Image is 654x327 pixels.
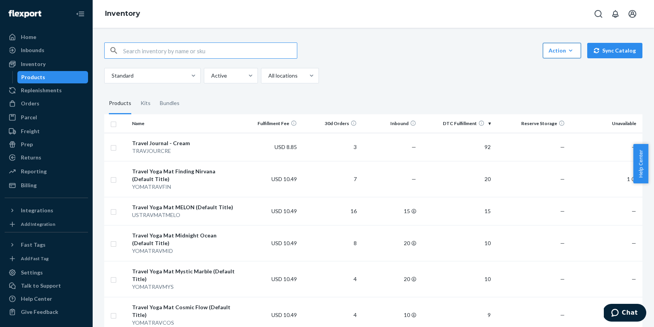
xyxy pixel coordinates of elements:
[5,266,88,279] a: Settings
[21,241,46,249] div: Fast Tags
[5,220,88,229] a: Add Integration
[21,86,62,94] div: Replenishments
[5,151,88,164] a: Returns
[21,255,49,262] div: Add Fast Tag
[568,114,642,133] th: Unavailable
[587,43,642,58] button: Sync Catalog
[5,111,88,124] a: Parcel
[99,3,146,25] ol: breadcrumbs
[300,225,359,261] td: 8
[73,6,88,22] button: Close Navigation
[568,161,642,197] td: 1
[412,144,416,150] span: —
[132,303,237,319] div: Travel Yoga Mat Cosmic Flow (Default Title)
[21,282,61,290] div: Talk to Support
[5,84,88,97] a: Replenishments
[132,232,237,247] div: Travel Yoga Mat Midnight Ocean (Default Title)
[419,261,494,297] td: 10
[300,114,359,133] th: 30d Orders
[632,208,636,214] span: —
[132,168,237,183] div: Travel Yoga Mat Finding Nirvana (Default Title)
[549,47,575,54] div: Action
[5,204,88,217] button: Integrations
[5,254,88,263] a: Add Fast Tag
[5,44,88,56] a: Inbounds
[5,280,88,292] button: Talk to Support
[21,221,55,227] div: Add Integration
[419,197,494,225] td: 15
[494,114,568,133] th: Reserve Storage
[21,60,46,68] div: Inventory
[21,127,40,135] div: Freight
[241,114,300,133] th: Fulfillment Fee
[8,10,41,18] img: Flexport logo
[5,58,88,70] a: Inventory
[633,144,648,183] button: Help Center
[21,295,52,303] div: Help Center
[5,138,88,151] a: Prep
[132,211,237,219] div: USTRAVMATMELO
[123,43,297,58] input: Search inventory by name or sku
[300,133,359,161] td: 3
[625,6,640,22] button: Open account menu
[419,225,494,261] td: 10
[271,276,297,282] span: USD 10.49
[560,240,565,246] span: —
[132,247,237,255] div: YOMATRAVMID
[632,144,636,150] span: —
[21,308,58,316] div: Give Feedback
[132,139,237,147] div: Travel Journal - Cream
[105,9,140,18] a: Inventory
[21,100,39,107] div: Orders
[560,176,565,182] span: —
[109,93,131,114] div: Products
[271,208,297,214] span: USD 10.49
[591,6,606,22] button: Open Search Box
[132,319,237,327] div: YOMATRAVCOS
[360,114,419,133] th: Inbound
[141,93,151,114] div: Kits
[132,283,237,291] div: YOMATRAVMYS
[21,73,45,81] div: Products
[271,312,297,318] span: USD 10.49
[560,276,565,282] span: —
[21,181,37,189] div: Billing
[132,268,237,283] div: Travel Yoga Mat Mystic Marble (Default Title)
[21,154,41,161] div: Returns
[132,203,237,211] div: Travel Yoga Mat MELON (Default Title)
[271,240,297,246] span: USD 10.49
[300,261,359,297] td: 4
[5,165,88,178] a: Reporting
[5,306,88,318] button: Give Feedback
[543,43,581,58] button: Action
[360,225,419,261] td: 20
[300,197,359,225] td: 16
[300,161,359,197] td: 7
[21,33,36,41] div: Home
[17,71,88,83] a: Products
[21,114,37,121] div: Parcel
[132,183,237,191] div: YOMATRAVFIN
[632,276,636,282] span: —
[419,161,494,197] td: 20
[5,239,88,251] button: Fast Tags
[5,125,88,137] a: Freight
[360,197,419,225] td: 15
[5,179,88,191] a: Billing
[560,144,565,150] span: —
[271,176,297,182] span: USD 10.49
[608,6,623,22] button: Open notifications
[360,261,419,297] td: 20
[5,31,88,43] a: Home
[560,208,565,214] span: —
[111,72,112,80] input: Standard
[5,293,88,305] a: Help Center
[419,114,494,133] th: DTC Fulfillment
[21,269,43,276] div: Settings
[560,312,565,318] span: —
[419,133,494,161] td: 92
[160,93,180,114] div: Bundles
